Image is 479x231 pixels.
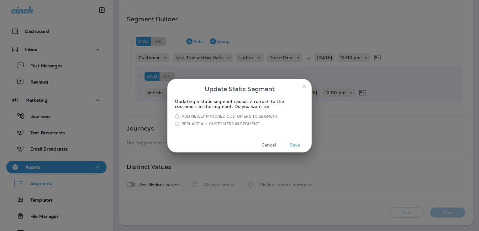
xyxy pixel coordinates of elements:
div: Updating a static segment causes a refresh to the customers in the segment. Do you want to: [175,99,304,109]
input: Replace all customers in segment. [175,121,179,126]
div: Add newly matched customers to segment. [182,114,278,119]
span: Update Static Segment [205,84,275,94]
div: Replace all customers in segment. [182,121,260,126]
button: close [299,81,309,91]
button: Save [283,140,307,150]
input: Add newly matched customers to segment. [175,114,179,119]
button: Cancel [257,140,281,150]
